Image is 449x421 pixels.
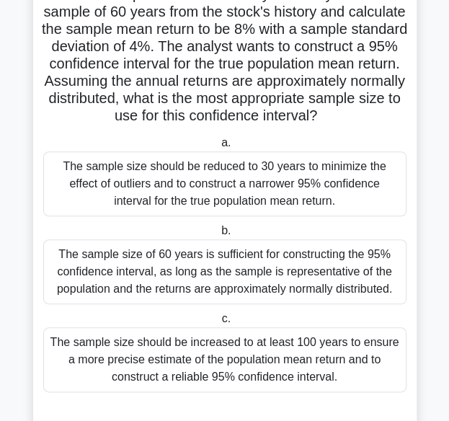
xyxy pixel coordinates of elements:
span: c. [222,312,231,324]
span: b. [221,224,231,236]
div: The sample size should be increased to at least 100 years to ensure a more precise estimate of th... [43,327,406,392]
div: The sample size should be reduced to 30 years to minimize the effect of outliers and to construct... [43,151,406,216]
span: a. [221,136,231,149]
div: The sample size of 60 years is sufficient for constructing the 95% confidence interval, as long a... [43,239,406,304]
